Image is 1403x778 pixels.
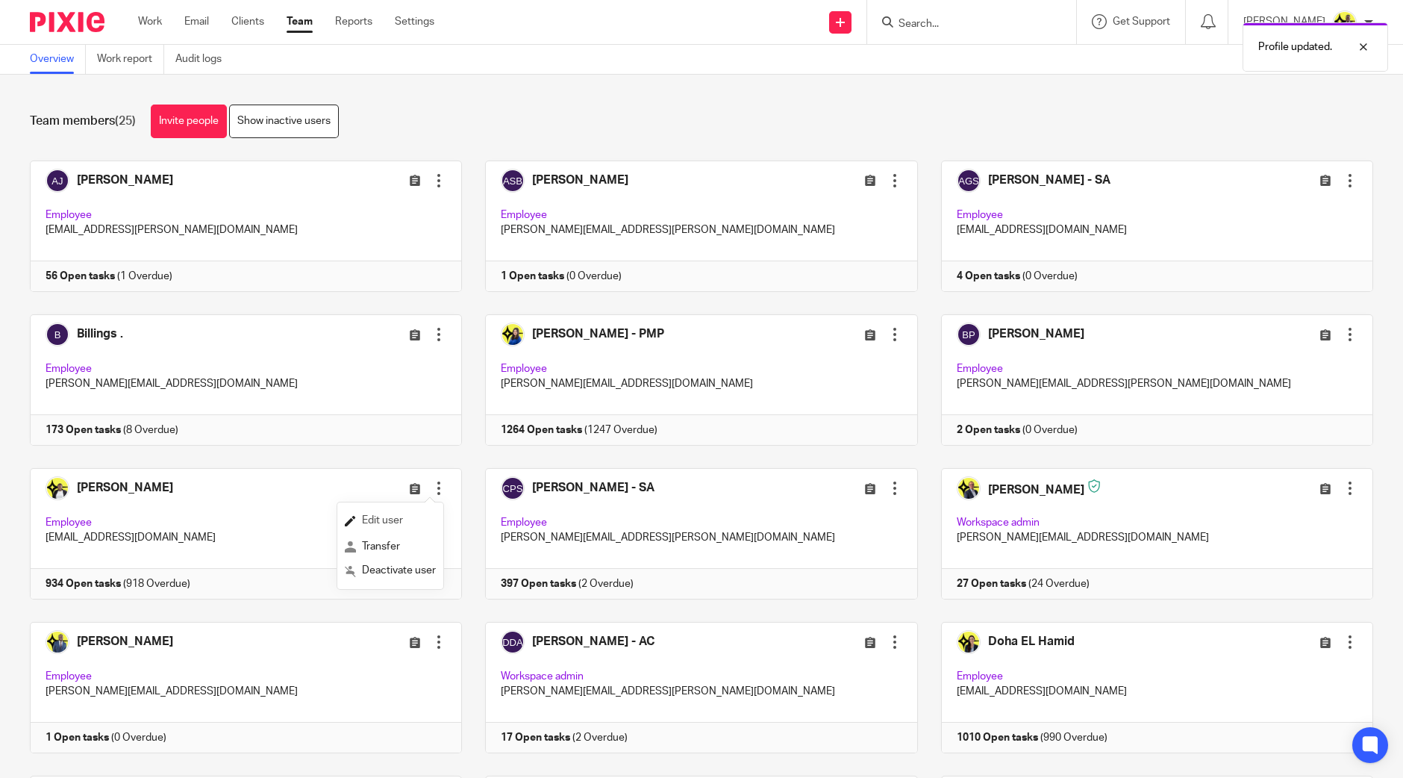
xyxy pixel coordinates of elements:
a: Work [138,14,162,29]
img: Yemi-Starbridge.jpg [1333,10,1357,34]
img: Pixie [30,12,104,32]
span: Transfer [362,541,400,552]
a: Audit logs [175,45,233,74]
a: Reports [335,14,372,29]
p: Profile updated. [1258,40,1332,55]
a: Show inactive users [229,105,339,138]
a: Work report [97,45,164,74]
a: Clients [231,14,264,29]
span: (25) [115,115,136,127]
span: Edit user [362,515,403,526]
a: Edit user [345,510,436,532]
h1: Team members [30,113,136,129]
a: Email [184,14,209,29]
button: Deactivate user [345,561,436,581]
span: Deactivate user [362,565,436,576]
a: Invite people [151,105,227,138]
a: Settings [395,14,434,29]
a: Transfer [345,536,436,558]
a: Overview [30,45,86,74]
a: Team [287,14,313,29]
